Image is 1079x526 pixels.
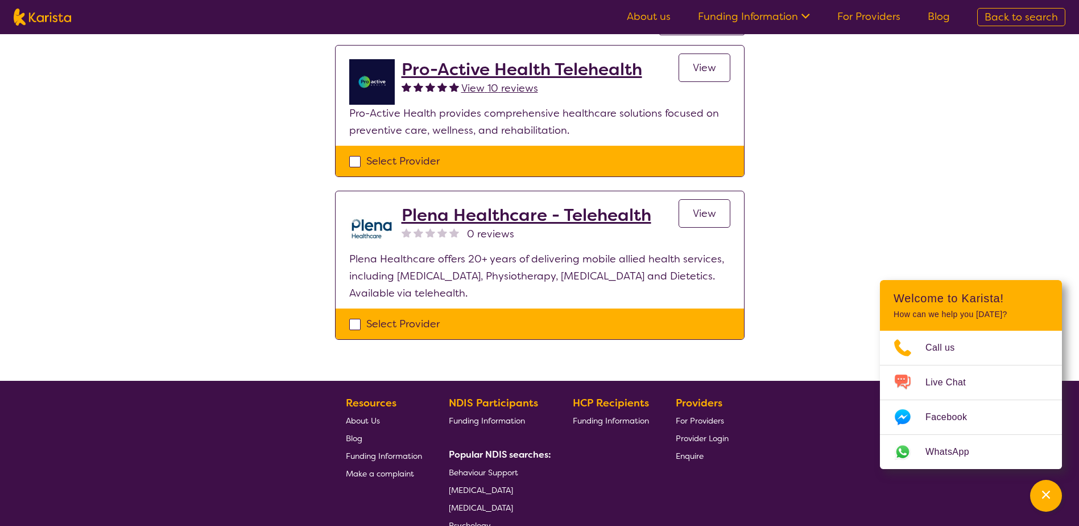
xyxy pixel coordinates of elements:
[402,59,642,80] a: Pro-Active Health Telehealth
[414,82,423,92] img: fullstar
[449,467,518,478] span: Behaviour Support
[679,199,730,228] a: View
[880,435,1062,469] a: Web link opens in a new tab.
[928,10,950,23] a: Blog
[449,82,459,92] img: fullstar
[573,396,649,410] b: HCP Recipients
[449,463,547,481] a: Behaviour Support
[346,469,414,479] span: Make a complaint
[925,374,979,391] span: Live Chat
[402,205,651,225] a: Plena Healthcare - Telehealth
[449,228,459,237] img: nonereviewstar
[837,10,900,23] a: For Providers
[346,396,396,410] b: Resources
[894,291,1048,305] h2: Welcome to Karista!
[346,447,422,465] a: Funding Information
[349,59,395,105] img: ymlb0re46ukcwlkv50cv.png
[698,10,810,23] a: Funding Information
[349,105,730,139] p: Pro-Active Health provides comprehensive healthcare solutions focused on preventive care, wellnes...
[985,10,1058,24] span: Back to search
[402,228,411,237] img: nonereviewstar
[925,339,969,356] span: Call us
[449,396,538,410] b: NDIS Participants
[437,228,447,237] img: nonereviewstar
[402,82,411,92] img: fullstar
[346,429,422,447] a: Blog
[676,451,704,461] span: Enquire
[925,409,981,426] span: Facebook
[573,412,649,429] a: Funding Information
[346,465,422,482] a: Make a complaint
[349,205,395,250] img: qwv9egg5taowukv2xnze.png
[676,396,722,410] b: Providers
[349,250,730,302] p: Plena Healthcare offers 20+ years of delivering mobile allied health services, including [MEDICAL...
[346,416,380,426] span: About Us
[880,280,1062,469] div: Channel Menu
[894,310,1048,319] p: How can we help you [DATE]?
[425,228,435,237] img: nonereviewstar
[925,443,983,461] span: WhatsApp
[437,82,447,92] img: fullstar
[467,225,514,243] span: 0 reviews
[1030,480,1062,512] button: Channel Menu
[693,207,716,220] span: View
[676,433,729,443] span: Provider Login
[461,81,538,95] span: View 10 reviews
[449,503,513,513] span: [MEDICAL_DATA]
[679,54,730,82] a: View
[676,412,729,429] a: For Providers
[627,10,671,23] a: About us
[977,8,1065,26] a: Back to search
[676,447,729,465] a: Enquire
[676,416,724,426] span: For Providers
[414,228,423,237] img: nonereviewstar
[346,451,422,461] span: Funding Information
[573,416,649,426] span: Funding Information
[461,80,538,97] a: View 10 reviews
[449,412,547,429] a: Funding Information
[693,61,716,75] span: View
[449,416,525,426] span: Funding Information
[425,82,435,92] img: fullstar
[346,433,362,443] span: Blog
[449,485,513,495] span: [MEDICAL_DATA]
[449,449,551,461] b: Popular NDIS searches:
[449,481,547,499] a: [MEDICAL_DATA]
[676,429,729,447] a: Provider Login
[880,331,1062,469] ul: Choose channel
[346,412,422,429] a: About Us
[449,499,547,516] a: [MEDICAL_DATA]
[14,9,71,26] img: Karista logo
